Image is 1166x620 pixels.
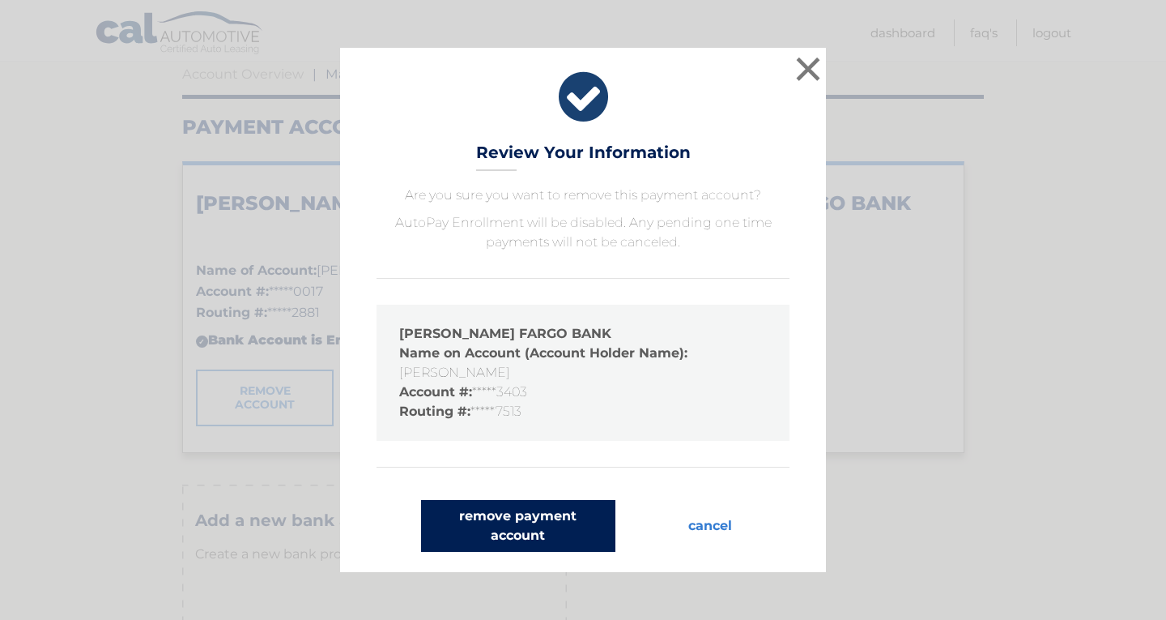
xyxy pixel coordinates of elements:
[399,404,470,419] strong: Routing #:
[399,344,767,383] li: [PERSON_NAME]
[792,53,824,85] button: ×
[399,326,611,341] strong: [PERSON_NAME] FARGO BANK
[399,384,472,400] strong: Account #:
[476,143,691,171] h3: Review Your Information
[675,500,745,552] button: cancel
[421,500,615,552] button: remove payment account
[377,186,789,205] p: Are you sure you want to remove this payment account?
[399,345,687,361] strong: Name on Account (Account Holder Name):
[377,213,789,252] p: AutoPay Enrollment will be disabled. Any pending one time payments will not be canceled.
